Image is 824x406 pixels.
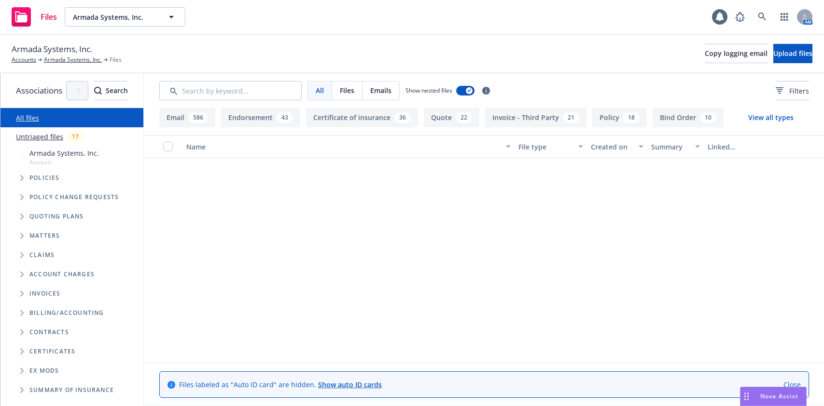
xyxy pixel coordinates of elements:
button: Bind Order [653,108,724,127]
div: Drag to move [740,387,753,406]
a: Report a Bug [730,7,750,27]
span: Billing/Accounting [29,310,104,316]
a: Close [783,379,801,390]
span: Copy logging email [705,49,768,58]
span: Associations [16,84,62,97]
div: 10 [700,112,716,123]
span: Filters [776,86,809,96]
button: Created on [587,135,647,158]
span: Policies [29,175,60,181]
svg: Search [94,87,102,95]
button: Quote [424,108,479,127]
span: All [316,85,324,95]
span: Filters [789,86,809,96]
button: Summary [647,135,704,158]
div: 18 [623,112,640,123]
span: Files labeled as "Auto ID card" are hidden. [179,379,382,390]
button: Invoice - Third Party [485,108,587,127]
button: Filters [776,81,809,100]
a: Show auto ID cards [318,380,382,389]
button: Email [159,108,215,127]
button: Upload files [773,44,812,63]
div: Summary [651,142,689,152]
input: Select all [163,142,173,151]
a: Files [8,3,61,30]
span: Certificates [29,349,75,354]
span: Account [29,158,99,166]
div: 21 [563,112,579,123]
div: Tree Example [0,146,143,303]
div: 36 [394,112,411,123]
input: Search by keyword... [159,81,302,100]
span: Show nested files [405,86,452,95]
span: Emails [370,85,391,95]
span: Armada Systems, Inc. [73,12,156,22]
div: 22 [456,112,472,123]
button: Nova Assist [740,387,807,406]
div: Search [94,81,128,100]
div: 17 [67,131,84,142]
button: Endorsement [221,108,300,127]
span: Matters [29,233,60,239]
a: Switch app [775,7,794,27]
button: Armada Systems, Inc. [65,7,185,27]
span: Invoices [29,291,61,297]
button: Linked associations [704,135,776,158]
button: Name [182,135,515,158]
div: Linked associations [708,142,772,152]
span: Upload files [773,49,812,58]
div: Name [186,142,500,152]
span: Files [110,55,122,64]
span: Account charges [29,271,95,277]
span: Claims [29,252,55,258]
span: Nova Assist [760,392,798,400]
button: Copy logging email [705,44,768,63]
button: Certificate of insurance [306,108,418,127]
span: Armada Systems, Inc. [29,148,99,158]
button: Policy [592,108,647,127]
a: Accounts [12,55,36,64]
span: Files [340,85,354,95]
span: Files [41,13,57,21]
div: 586 [188,112,208,123]
div: Created on [591,142,633,152]
span: Summary of insurance [29,387,114,393]
button: SearchSearch [94,81,128,100]
span: Quoting plans [29,214,84,219]
span: Ex Mods [29,368,59,374]
button: View all types [733,108,809,127]
a: Armada Systems, Inc. [44,55,102,64]
button: File type [515,135,587,158]
span: Contracts [29,329,69,335]
a: All files [16,113,39,122]
span: Armada Systems, Inc. [12,43,92,55]
div: 43 [277,112,293,123]
div: File type [518,142,573,152]
a: Search [753,7,772,27]
a: Untriaged files [16,132,63,142]
span: Policy change requests [29,194,119,200]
